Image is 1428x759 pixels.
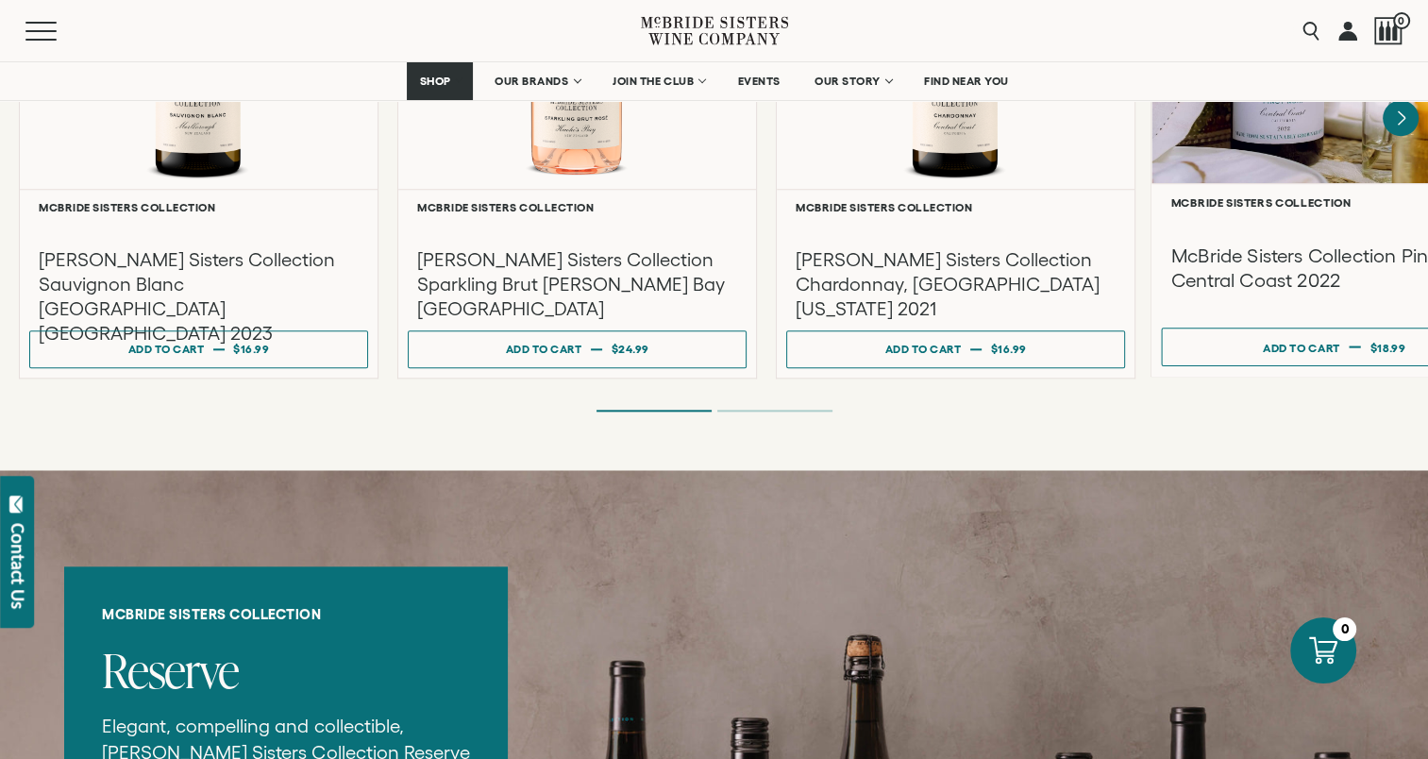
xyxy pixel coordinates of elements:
[482,62,591,100] a: OUR BRANDS
[596,410,712,412] li: Page dot 1
[233,343,269,355] span: $16.99
[924,75,1009,88] span: FIND NEAR YOU
[8,523,27,609] div: Contact Us
[912,62,1021,100] a: FIND NEAR YOU
[1370,341,1406,353] span: $18.99
[407,62,473,100] a: SHOP
[417,201,737,213] h6: McBride Sisters Collection
[815,75,881,88] span: OUR STORY
[717,410,832,412] li: Page dot 2
[1393,12,1410,29] span: 0
[29,330,368,368] button: Add to cart $16.99
[1263,332,1340,361] div: Add to cart
[802,62,903,100] a: OUR STORY
[1383,100,1419,136] button: Next
[786,330,1125,368] button: Add to cart $16.99
[102,606,470,623] h6: McBride Sisters Collection
[726,62,793,100] a: EVENTS
[39,247,359,346] h3: [PERSON_NAME] Sisters Collection Sauvignon Blanc [GEOGRAPHIC_DATA] [GEOGRAPHIC_DATA] 2023
[419,75,451,88] span: SHOP
[128,335,205,363] div: Add to cart
[39,201,359,213] h6: McBride Sisters Collection
[1333,617,1356,641] div: 0
[495,75,568,88] span: OUR BRANDS
[25,22,93,41] button: Mobile Menu Trigger
[991,343,1027,355] span: $16.99
[102,637,239,702] span: Reserve
[408,330,747,368] button: Add to cart $24.99
[600,62,716,100] a: JOIN THE CLUB
[613,75,694,88] span: JOIN THE CLUB
[796,247,1116,321] h3: [PERSON_NAME] Sisters Collection Chardonnay, [GEOGRAPHIC_DATA][US_STATE] 2021
[611,343,648,355] span: $24.99
[885,335,962,363] div: Add to cart
[738,75,781,88] span: EVENTS
[417,247,737,321] h3: [PERSON_NAME] Sisters Collection Sparkling Brut [PERSON_NAME] Bay [GEOGRAPHIC_DATA]
[506,335,582,363] div: Add to cart
[796,201,1116,213] h6: McBride Sisters Collection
